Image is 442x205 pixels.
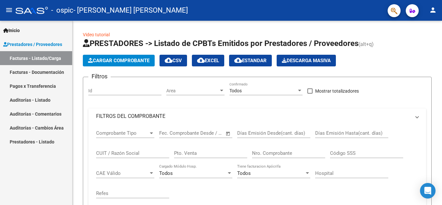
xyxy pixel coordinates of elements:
[88,58,149,63] span: Cargar Comprobante
[429,6,437,14] mat-icon: person
[160,55,187,66] button: CSV
[3,27,20,34] span: Inicio
[420,183,436,199] div: Open Intercom Messenger
[197,56,205,64] mat-icon: cloud_download
[83,55,155,66] button: Cargar Comprobante
[225,130,232,137] button: Open calendar
[159,170,173,176] span: Todos
[96,113,411,120] mat-panel-title: FILTROS DEL COMPROBANTE
[3,41,62,48] span: Prestadores / Proveedores
[83,32,110,37] a: Video tutorial
[359,41,374,47] span: (alt+q)
[166,88,219,94] span: Area
[277,55,336,66] app-download-masive: Descarga masiva de comprobantes (adjuntos)
[237,170,251,176] span: Todos
[234,58,267,63] span: Estandar
[96,130,149,136] span: Comprobante Tipo
[197,58,219,63] span: EXCEL
[159,130,185,136] input: Fecha inicio
[282,58,331,63] span: Descarga Masiva
[88,108,426,124] mat-expansion-panel-header: FILTROS DEL COMPROBANTE
[165,58,182,63] span: CSV
[234,56,242,64] mat-icon: cloud_download
[73,3,188,17] span: - [PERSON_NAME] [PERSON_NAME]
[192,55,224,66] button: EXCEL
[5,6,13,14] mat-icon: menu
[88,72,111,81] h3: Filtros
[83,39,359,48] span: PRESTADORES -> Listado de CPBTs Emitidos por Prestadores / Proveedores
[315,87,359,95] span: Mostrar totalizadores
[277,55,336,66] button: Descarga Masiva
[191,130,223,136] input: Fecha fin
[229,88,242,93] span: Todos
[96,170,149,176] span: CAE Válido
[229,55,272,66] button: Estandar
[51,3,73,17] span: - ospic
[165,56,172,64] mat-icon: cloud_download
